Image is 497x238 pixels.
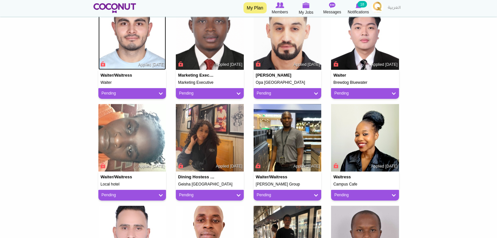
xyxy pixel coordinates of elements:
span: My Jobs [299,9,313,16]
h5: [PERSON_NAME] Group [256,182,319,186]
span: Connect to Unlock the Profile [332,61,338,67]
h4: [PERSON_NAME] [256,73,294,78]
span: Connect to Unlock the Profile [255,61,261,67]
img: Halim Khobzaoui's picture [254,2,322,70]
h4: Waitress [333,175,371,179]
span: Connect to Unlock the Profile [332,162,338,169]
img: Nurounnahlia Vagnombolameva's picture [176,104,244,172]
span: Connect to Unlock the Profile [255,162,261,169]
img: Kim Denmark Santos's picture [331,2,399,70]
img: Browse Members [275,2,284,8]
a: My Plan [243,2,267,13]
h5: Campus Cafe [333,182,397,186]
h4: Waiter/Waitress [101,73,139,78]
img: Moses Kaweesi's picture [254,104,322,172]
a: Pending [334,91,396,96]
img: Harun Kuşcu's picture [98,2,166,70]
h5: Marketing Executive [178,81,241,85]
img: Prudence Wakulwa's picture [98,104,166,172]
a: My Jobs My Jobs [293,2,319,16]
span: Connect to Unlock the Profile [100,162,106,169]
span: Members [272,9,288,15]
a: Pending [102,91,163,96]
img: My Jobs [303,2,310,8]
a: Pending [257,91,318,96]
h5: Opa [GEOGRAPHIC_DATA] [256,81,319,85]
span: Connect to Unlock the Profile [177,162,183,169]
small: 18 [357,1,367,7]
span: Messages [323,9,341,15]
span: Notifications [348,9,369,15]
h5: Local hotel [101,182,164,186]
a: Pending [334,192,396,198]
a: Pending [257,192,318,198]
img: Messages [329,2,336,8]
h5: Brewdog Bluewater [333,81,397,85]
span: Connect to Unlock the Profile [177,61,183,67]
a: Notifications Notifications 18 [345,2,372,15]
a: العربية [385,2,404,15]
img: vimbai murerwa's picture [331,104,399,172]
h4: Waiter/Waitress [101,175,139,179]
a: Pending [102,192,163,198]
img: Notifications [356,2,361,8]
a: Pending [179,91,240,96]
h4: Marketing Executive [178,73,216,78]
a: Browse Members Members [267,2,293,15]
a: Pending [179,192,240,198]
img: Mohammed Yasin Raji's picture [176,2,244,70]
img: Home [93,3,136,13]
h4: Waiter [333,73,371,78]
span: Connect to Unlock the Profile [100,61,106,67]
h5: Waiter [101,81,164,85]
h5: Geisha [GEOGRAPHIC_DATA] [178,182,241,186]
a: Messages Messages [319,2,345,15]
h4: Waiter/Waitress [256,175,294,179]
h4: Dining hostess cum waitress [178,175,216,179]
